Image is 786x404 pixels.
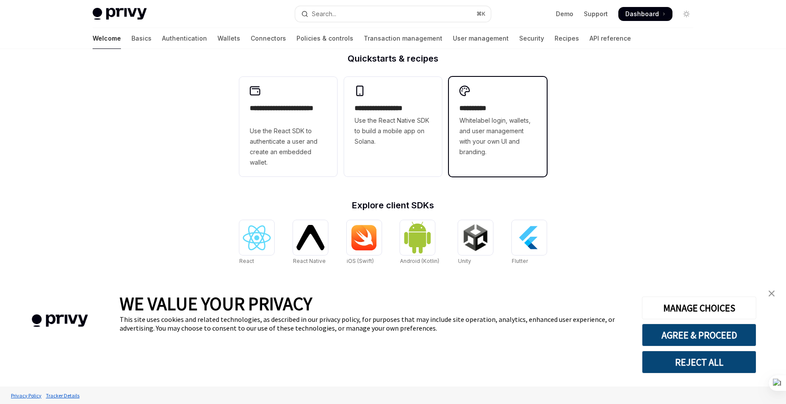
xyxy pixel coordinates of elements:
[355,115,431,147] span: Use the React Native SDK to build a mobile app on Solana.
[458,220,493,266] a: UnityUnity
[642,324,756,346] button: AGREE & PROCEED
[344,77,442,176] a: **** **** **** ***Use the React Native SDK to build a mobile app on Solana.
[312,9,336,19] div: Search...
[162,28,207,49] a: Authentication
[251,28,286,49] a: Connectors
[296,225,324,250] img: React Native
[476,10,486,17] span: ⌘ K
[131,28,152,49] a: Basics
[93,8,147,20] img: light logo
[400,220,439,266] a: Android (Kotlin)Android (Kotlin)
[769,290,775,297] img: close banner
[44,388,82,403] a: Tracker Details
[350,224,378,251] img: iOS (Swift)
[642,351,756,373] button: REJECT ALL
[120,315,629,332] div: This site uses cookies and related technologies, as described in our privacy policy, for purposes...
[555,28,579,49] a: Recipes
[763,285,780,302] a: close banner
[642,297,756,319] button: MANAGE CHOICES
[462,224,490,252] img: Unity
[293,258,326,264] span: React Native
[296,28,353,49] a: Policies & controls
[453,28,509,49] a: User management
[295,6,491,22] button: Open search
[9,388,44,403] a: Privacy Policy
[449,77,547,176] a: **** *****Whitelabel login, wallets, and user management with your own UI and branding.
[364,28,442,49] a: Transaction management
[217,28,240,49] a: Wallets
[625,10,659,18] span: Dashboard
[458,258,471,264] span: Unity
[120,292,312,315] span: WE VALUE YOUR PRIVACY
[243,225,271,250] img: React
[400,258,439,264] span: Android (Kotlin)
[679,7,693,21] button: Toggle dark mode
[293,220,328,266] a: React NativeReact Native
[403,221,431,254] img: Android (Kotlin)
[239,54,547,63] h2: Quickstarts & recipes
[519,28,544,49] a: Security
[459,115,536,157] span: Whitelabel login, wallets, and user management with your own UI and branding.
[512,220,547,266] a: FlutterFlutter
[512,258,528,264] span: Flutter
[347,220,382,266] a: iOS (Swift)iOS (Swift)
[347,258,374,264] span: iOS (Swift)
[589,28,631,49] a: API reference
[13,302,107,340] img: company logo
[93,28,121,49] a: Welcome
[556,10,573,18] a: Demo
[250,126,327,168] span: Use the React SDK to authenticate a user and create an embedded wallet.
[618,7,672,21] a: Dashboard
[239,220,274,266] a: ReactReact
[515,224,543,252] img: Flutter
[239,201,547,210] h2: Explore client SDKs
[584,10,608,18] a: Support
[239,258,254,264] span: React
